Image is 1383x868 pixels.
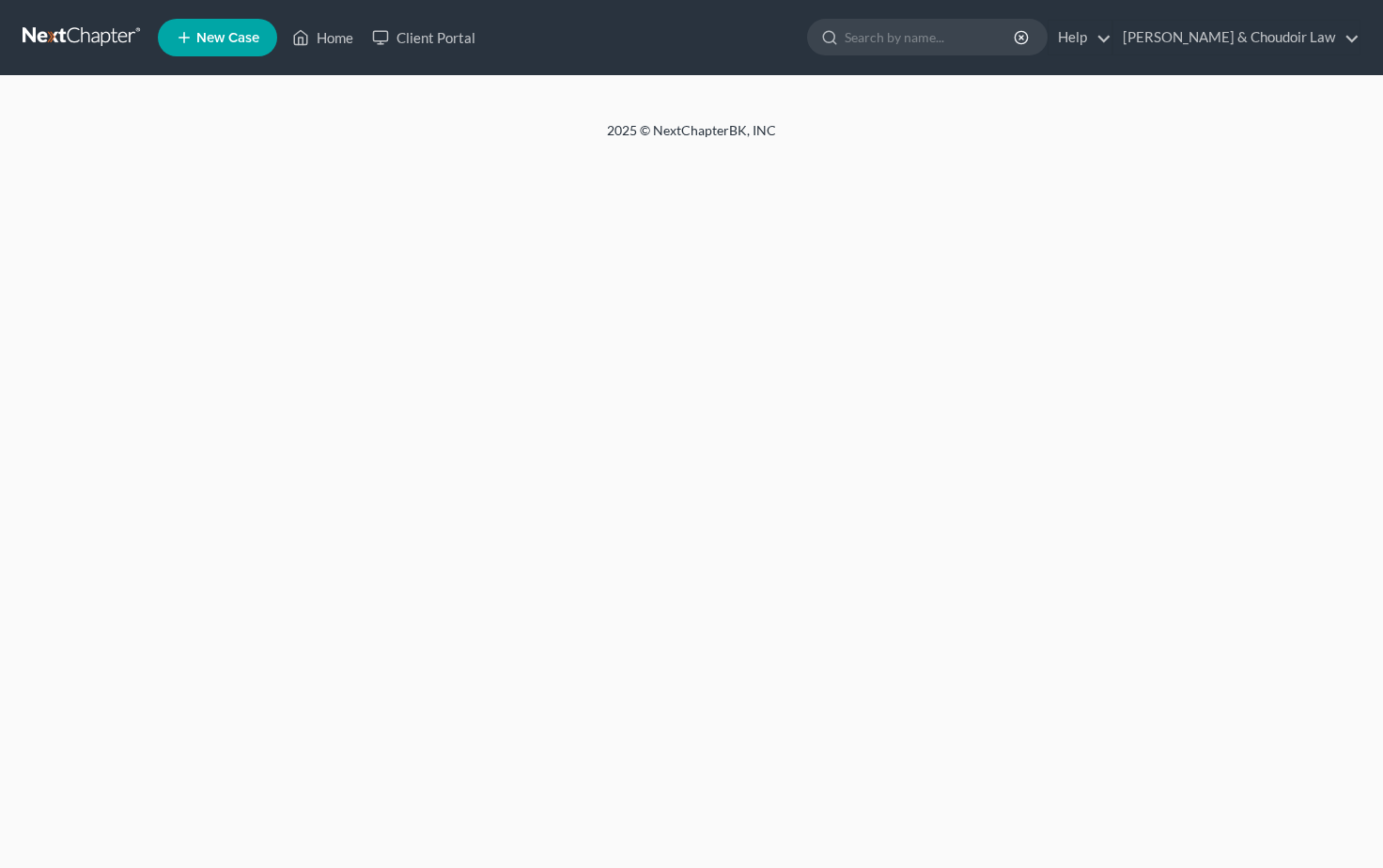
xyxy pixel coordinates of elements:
a: Client Portal [363,21,485,54]
span: New Case [196,31,259,45]
a: Home [283,21,363,54]
div: 2025 © NextChapterBK, INC [156,121,1227,155]
a: Help [1049,21,1111,54]
a: [PERSON_NAME] & Choudoir Law [1113,21,1360,54]
input: Search by name... [845,20,1017,54]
